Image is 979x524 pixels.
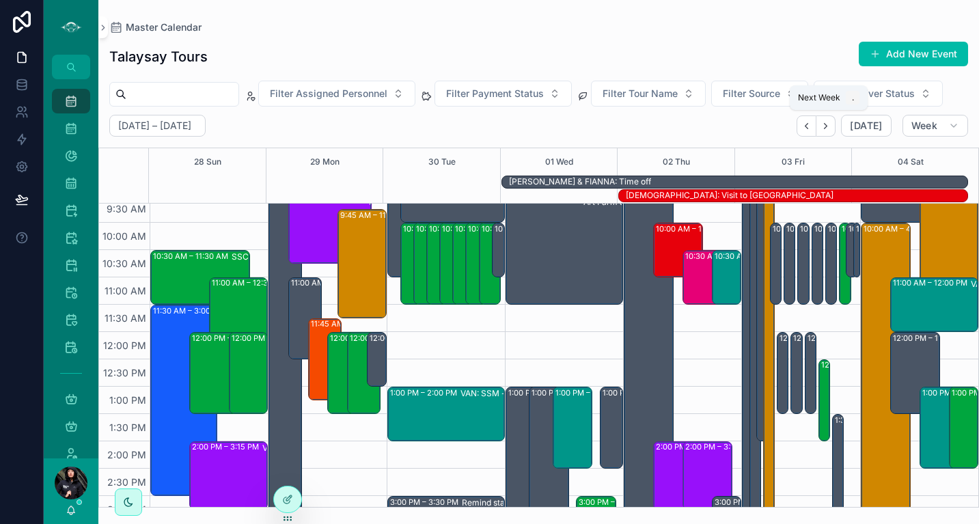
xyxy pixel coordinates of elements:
[309,319,341,400] div: 11:45 AM – 1:15 PM
[328,333,360,413] div: 12:00 PM – 1:30 PM
[460,388,574,399] div: VAN: SSM - [PERSON_NAME] (25) [PERSON_NAME], TW:[PERSON_NAME]-AIZE
[104,449,150,460] span: 2:00 PM
[846,223,857,277] div: 10:00 AM – 11:00 AM
[819,360,829,441] div: 12:30 PM – 2:00 PM
[44,79,98,458] div: scrollable content
[553,387,592,468] div: 1:00 PM – 2:30 PM
[429,223,508,234] div: 10:00 AM – 11:30 AM
[798,92,840,103] span: Next Week
[826,223,836,304] div: 10:00 AM – 11:30 AM
[480,223,501,304] div: 10:00 AM – 11:30 AM
[101,285,150,297] span: 11:00 AM
[427,223,448,304] div: 10:00 AM – 11:30 AM
[311,318,383,329] div: 11:45 AM – 1:15 PM
[601,387,622,468] div: 1:00 PM – 2:30 PM
[850,120,882,132] span: [DATE]
[555,387,626,398] div: 1:00 PM – 2:30 PM
[482,223,560,234] div: 10:00 AM – 11:30 AM
[509,176,651,188] div: BLYTHE & FIANNA: Time off
[416,223,495,234] div: 10:00 AM – 11:30 AM
[338,210,386,318] div: 9:45 AM – 11:45 AM
[715,497,786,508] div: 3:00 PM – 4:00 PM
[841,115,891,137] button: [DATE]
[310,148,340,176] div: 29 Mon
[683,251,732,304] div: 10:30 AM – 11:30 AM
[859,42,968,66] button: Add New Event
[230,333,267,413] div: 12:00 PM – 1:30 PM
[771,223,781,304] div: 10:00 AM – 11:30 AM
[821,359,896,370] div: 12:30 PM – 2:00 PM
[591,81,706,107] button: Select Button
[99,230,150,242] span: 10:00 AM
[466,223,487,304] div: 10:00 AM – 11:30 AM
[232,333,305,344] div: 12:00 PM – 1:30 PM
[579,497,650,508] div: 3:00 PM – 4:30 PM
[210,278,267,359] div: 11:00 AM – 12:30 PM
[153,305,227,316] div: 11:30 AM – 3:00 PM
[100,340,150,351] span: 12:00 PM
[151,251,249,304] div: 10:30 AM – 11:30 AMSSC: TT - PB Prov. Park (2) [PERSON_NAME], TW:YYAG-KEJR
[104,476,150,488] span: 2:30 PM
[495,223,573,234] div: 10:00 AM – 11:00 AM
[784,223,795,304] div: 10:00 AM – 11:30 AM
[262,443,337,454] div: VAN: [GEOGRAPHIC_DATA][PERSON_NAME] (2) [PERSON_NAME], TW:MGAP-CXFQ
[103,203,150,215] span: 9:30 AM
[891,278,978,331] div: 11:00 AM – 12:00 PMVAN: SSM - [PERSON_NAME] (36) [PERSON_NAME] |S.U.C.C.E.S.S YLM, TW:ZAVM-HVZT
[455,223,534,234] div: 10:00 AM – 11:30 AM
[920,196,978,304] div: 9:30 AM – 11:30 AM
[780,333,853,344] div: 12:00 PM – 1:30 PM
[814,81,943,107] button: Select Button
[340,210,415,221] div: 9:45 AM – 11:45 AM
[777,333,788,413] div: 12:00 PM – 1:30 PM
[101,312,150,324] span: 11:30 AM
[428,148,456,176] button: 30 Tue
[805,333,816,413] div: 12:00 PM – 1:30 PM
[390,387,460,398] div: 1:00 PM – 2:00 PM
[414,223,435,304] div: 10:00 AM – 11:30 AM
[435,81,572,107] button: Select Button
[654,223,702,277] div: 10:00 AM – 11:00 AM
[812,223,823,304] div: 10:00 AM – 11:30 AM
[626,189,833,202] div: SHAE: Visit to Japan
[60,16,82,38] img: App logo
[118,119,191,133] h2: [DATE] – [DATE]
[685,441,756,452] div: 2:00 PM – 3:15 PM
[654,442,702,509] div: 2:00 PM – 3:15 PM
[446,87,544,100] span: Filter Payment Status
[902,115,968,137] button: Week
[663,148,690,176] div: 02 Thu
[190,333,256,413] div: 12:00 PM – 1:30 PM
[711,81,808,107] button: Select Button
[348,333,380,413] div: 12:00 PM – 1:30 PM
[847,92,858,103] span: .
[816,115,836,137] button: Next
[388,169,409,277] div: 9:00 AM – 11:00 AM
[782,148,805,176] div: 03 Fri
[814,223,893,234] div: 10:00 AM – 11:30 AM
[258,81,415,107] button: Select Button
[545,148,573,176] button: 01 Wed
[212,277,290,288] div: 11:00 AM – 12:30 PM
[835,415,905,426] div: 1:30 PM – 3:30 PM
[893,333,967,344] div: 12:00 PM – 1:30 PM
[330,333,404,344] div: 12:00 PM – 1:30 PM
[401,223,422,304] div: 10:00 AM – 11:30 AM
[800,223,879,234] div: 10:00 AM – 11:30 AM
[388,497,504,523] div: 3:00 PM – 3:30 PMRemind staff to submit hours
[126,20,202,34] span: Master Calendar
[106,394,150,406] span: 1:00 PM
[808,333,881,344] div: 12:00 PM – 1:30 PM
[109,47,208,66] h1: Talaysay Tours
[828,223,907,234] div: 10:00 AM – 11:30 AM
[864,223,939,234] div: 10:00 AM – 4:00 PM
[920,387,969,468] div: 1:00 PM – 2:30 PM
[891,333,939,413] div: 12:00 PM – 1:30 PM
[468,223,547,234] div: 10:00 AM – 11:30 AM
[713,251,741,304] div: 10:30 AM – 11:30 AM
[509,176,651,187] div: [PERSON_NAME] & FIANNA: Time off
[370,333,443,344] div: 12:00 PM – 1:00 PM
[100,367,150,378] span: 12:30 PM
[508,387,579,398] div: 1:00 PM – 3:45 PM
